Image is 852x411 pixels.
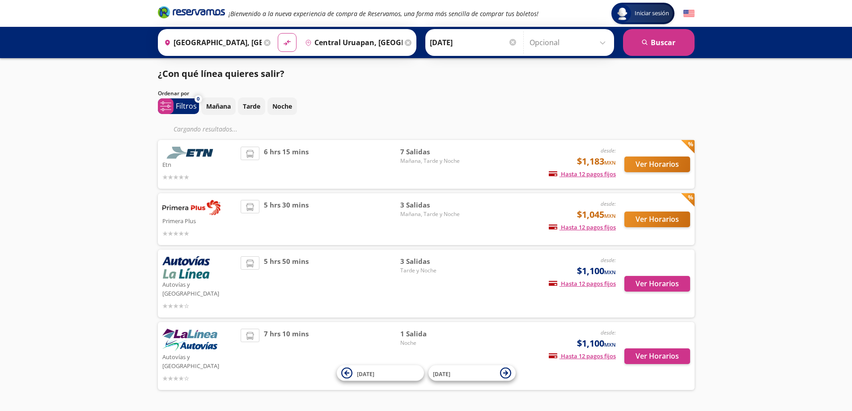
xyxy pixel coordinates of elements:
p: Tarde [243,102,260,111]
em: desde: [601,147,616,154]
span: 7 hrs 10 mins [264,329,309,383]
p: ¿Con qué línea quieres salir? [158,67,284,81]
p: Autovías y [GEOGRAPHIC_DATA] [162,279,237,298]
span: 3 Salidas [400,200,463,210]
input: Buscar Origen [161,31,262,54]
button: Ver Horarios [624,348,690,364]
span: $1,100 [577,264,616,278]
em: desde: [601,200,616,208]
span: $1,045 [577,208,616,221]
p: Ordenar por [158,89,189,97]
span: $1,183 [577,155,616,168]
i: Brand Logo [158,5,225,19]
img: Autovías y La Línea [162,329,217,351]
button: Ver Horarios [624,212,690,227]
img: Primera Plus [162,200,220,215]
span: 5 hrs 30 mins [264,200,309,238]
span: Hasta 12 pagos fijos [549,280,616,288]
small: MXN [604,212,616,219]
a: Brand Logo [158,5,225,21]
span: Tarde y Noche [400,267,463,275]
span: [DATE] [433,370,450,377]
span: Noche [400,339,463,347]
span: Hasta 12 pagos fijos [549,170,616,178]
input: Elegir Fecha [430,31,517,54]
p: Primera Plus [162,215,237,226]
button: Tarde [238,97,265,115]
span: Mañana, Tarde y Noche [400,210,463,218]
span: $1,100 [577,337,616,350]
button: English [683,8,695,19]
p: Etn [162,159,237,169]
button: 0Filtros [158,98,199,114]
p: Mañana [206,102,231,111]
button: Noche [267,97,297,115]
span: 5 hrs 50 mins [264,256,309,311]
em: Cargando resultados ... [174,125,237,133]
span: 1 Salida [400,329,463,339]
span: Iniciar sesión [631,9,673,18]
button: Buscar [623,29,695,56]
p: Filtros [176,101,197,111]
em: ¡Bienvenido a la nueva experiencia de compra de Reservamos, una forma más sencilla de comprar tus... [229,9,538,18]
input: Opcional [530,31,610,54]
span: 3 Salidas [400,256,463,267]
small: MXN [604,341,616,348]
button: Ver Horarios [624,276,690,292]
span: [DATE] [357,370,374,377]
span: 6 hrs 15 mins [264,147,309,182]
p: Noche [272,102,292,111]
small: MXN [604,159,616,166]
span: 7 Salidas [400,147,463,157]
span: 0 [197,95,199,103]
span: Hasta 12 pagos fijos [549,223,616,231]
span: Mañana, Tarde y Noche [400,157,463,165]
p: Autovías y [GEOGRAPHIC_DATA] [162,351,237,370]
span: Hasta 12 pagos fijos [549,352,616,360]
input: Buscar Destino [301,31,403,54]
em: desde: [601,256,616,264]
img: Etn [162,147,220,159]
button: Mañana [201,97,236,115]
small: MXN [604,269,616,275]
img: Autovías y La Línea [162,256,210,279]
em: desde: [601,329,616,336]
button: Ver Horarios [624,157,690,172]
button: [DATE] [337,365,424,381]
button: [DATE] [428,365,516,381]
